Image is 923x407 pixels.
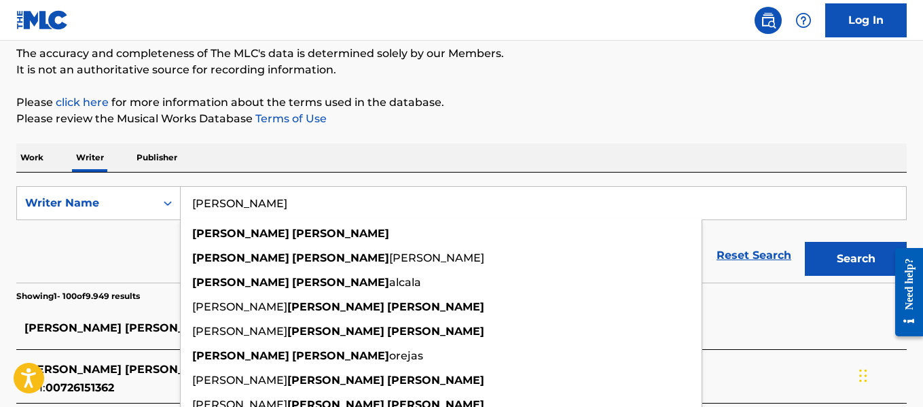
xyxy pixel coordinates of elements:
p: Showing 1 - 100 of 9.949 results [16,290,140,302]
p: It is not an authoritative source for recording information. [16,62,907,78]
span: [PERSON_NAME] [PERSON_NAME] : [24,363,225,376]
a: click here [56,96,109,109]
strong: [PERSON_NAME] [292,251,389,264]
span: [PERSON_NAME] [192,300,287,313]
a: Public Search [755,7,782,34]
span: [PERSON_NAME] [PERSON_NAME] : [24,321,225,334]
a: Reset Search [710,241,798,270]
span: [PERSON_NAME] [389,251,484,264]
p: Please review the Musical Works Database [16,111,907,127]
strong: [PERSON_NAME] [292,276,389,289]
p: Publisher [132,143,181,172]
strong: [PERSON_NAME] [287,374,384,387]
span: [PERSON_NAME] [192,374,287,387]
a: Log In [825,3,907,37]
strong: [PERSON_NAME] [292,227,389,240]
button: Search [805,242,907,276]
img: MLC Logo [16,10,69,30]
div: Help [790,7,817,34]
span: alcala [389,276,421,289]
strong: [PERSON_NAME] [292,349,389,362]
strong: [PERSON_NAME] [192,349,289,362]
p: The accuracy and completeness of The MLC's data is determined solely by our Members. [16,46,907,62]
a: Terms of Use [253,112,327,125]
iframe: Chat Widget [855,342,923,407]
strong: [PERSON_NAME] [287,300,384,313]
strong: [PERSON_NAME] [192,251,289,264]
span: orejas [389,349,423,362]
div: Widget de chat [855,342,923,407]
div: Writer Name [25,195,147,211]
strong: [PERSON_NAME] [192,227,289,240]
img: help [795,12,812,29]
p: Please for more information about the terms used in the database. [16,94,907,111]
p: Writer [72,143,108,172]
strong: [PERSON_NAME] [387,325,484,338]
span: [PERSON_NAME] [192,325,287,338]
img: search [760,12,776,29]
span: 00726151362 [46,381,114,394]
strong: [PERSON_NAME] [192,276,289,289]
strong: [PERSON_NAME] [387,374,484,387]
p: Work [16,143,48,172]
iframe: Resource Center [885,238,923,347]
form: Search Form [16,186,907,283]
strong: [PERSON_NAME] [287,325,384,338]
div: Arrastrar [859,355,867,396]
strong: [PERSON_NAME] [387,300,484,313]
span: IPI: [28,381,46,394]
